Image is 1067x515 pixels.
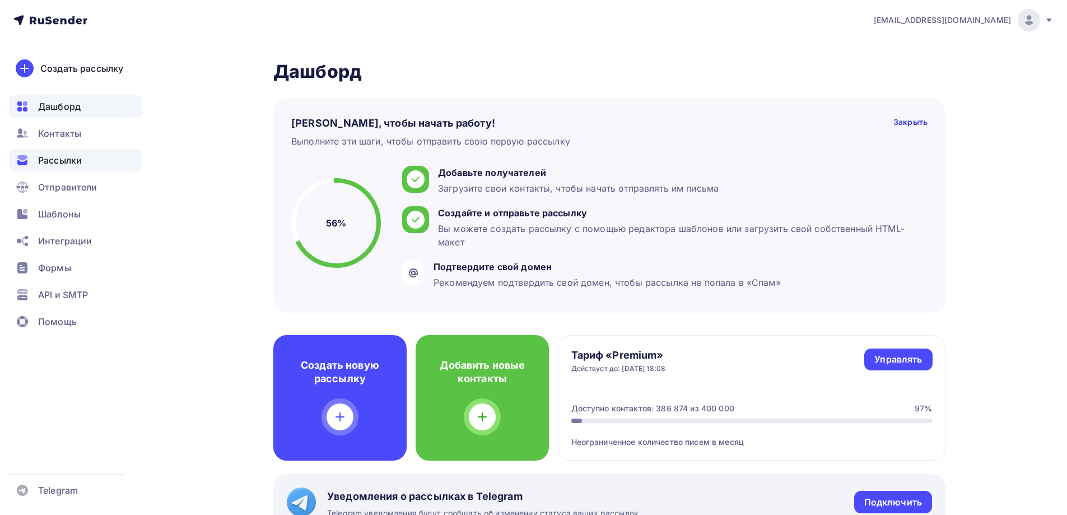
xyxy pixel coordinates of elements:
div: Создайте и отправьте рассылку [438,206,922,220]
div: Вы можете создать рассылку с помощью редактора шаблонов или загрузить свой собственный HTML-макет [438,222,922,249]
div: Загрузите свои контакты, чтобы начать отправлять им письма [438,182,719,195]
span: Уведомления о рассылках в Telegram [327,490,641,503]
span: Формы [38,261,71,275]
a: Рассылки [9,149,142,171]
h4: [PERSON_NAME], чтобы начать работу! [291,117,495,130]
h4: Создать новую рассылку [291,359,389,386]
div: Добавьте получателей [438,166,719,179]
a: Управлять [864,349,932,370]
div: Подтвердите свой домен [434,260,781,273]
span: [EMAIL_ADDRESS][DOMAIN_NAME] [874,15,1011,26]
span: Контакты [38,127,81,140]
div: Закрыть [893,117,928,130]
div: Выполните эти шаги, чтобы отправить свою первую рассылку [291,134,570,148]
a: Контакты [9,122,142,145]
a: Отправители [9,176,142,198]
div: 97% [915,403,932,414]
span: Интеграции [38,234,92,248]
div: Рекомендуем подтвердить свой домен, чтобы рассылка не попала в «Спам» [434,276,781,289]
h4: Тариф «Premium» [571,349,666,362]
span: Telegram [38,484,78,497]
span: Отправители [38,180,97,194]
span: Рассылки [38,154,82,167]
div: Неограниченное количество писем в месяц [571,423,933,448]
span: API и SMTP [38,288,88,301]
div: Подключить [864,496,922,509]
span: Шаблоны [38,207,81,221]
h5: 56% [326,216,346,230]
h4: Добавить новые контакты [434,359,531,386]
a: [EMAIL_ADDRESS][DOMAIN_NAME] [874,9,1054,31]
h2: Дашборд [273,61,945,83]
span: Помощь [38,315,77,328]
div: Создать рассылку [40,62,123,75]
div: Действует до: [DATE] 18:08 [571,364,666,373]
a: Дашборд [9,95,142,118]
span: Дашборд [38,100,81,113]
div: Доступно контактов: 386 874 из 400 000 [571,403,734,414]
a: Шаблоны [9,203,142,225]
a: Формы [9,257,142,279]
div: Управлять [874,353,922,366]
